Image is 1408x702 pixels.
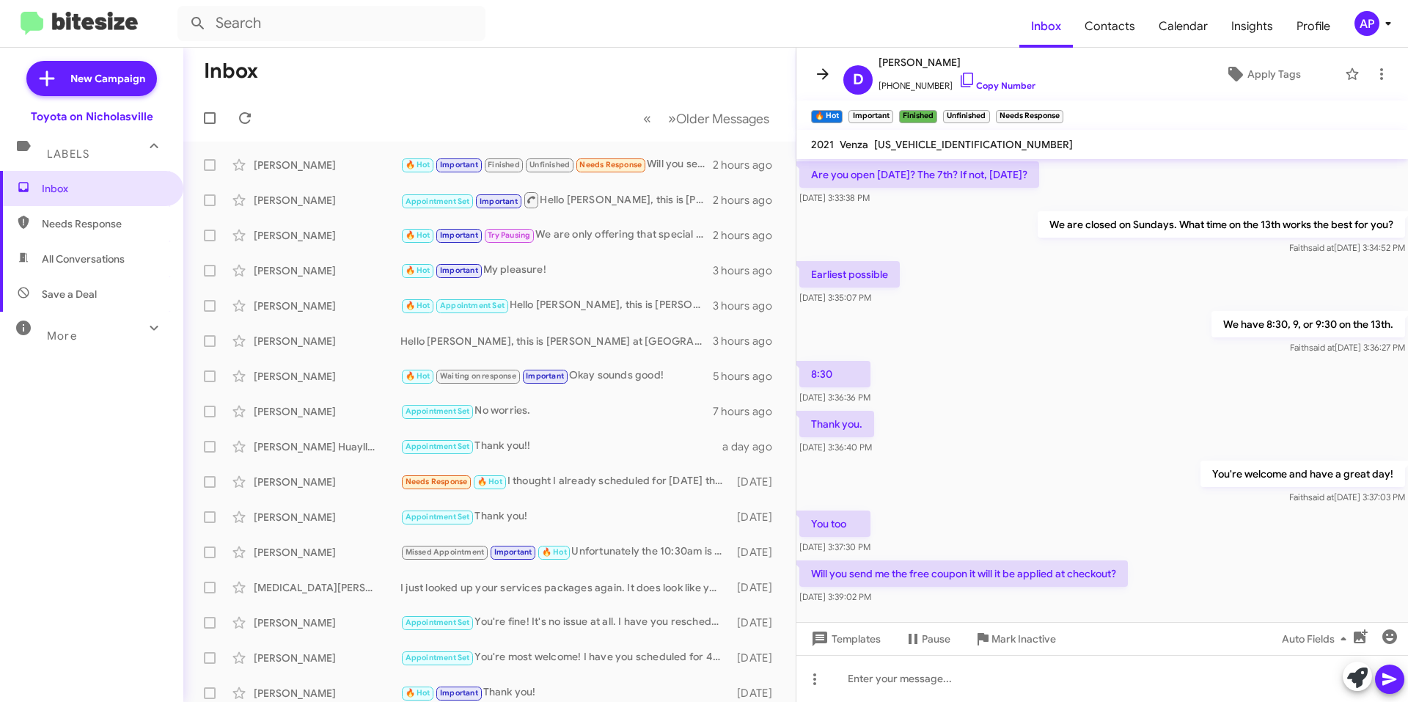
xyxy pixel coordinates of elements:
[406,230,430,240] span: 🔥 Hot
[799,361,870,387] p: 8:30
[1285,5,1342,48] span: Profile
[440,230,478,240] span: Important
[1200,461,1405,487] p: You're welcome and have a great day!
[943,110,989,123] small: Unfinished
[400,508,730,525] div: Thank you!
[1309,342,1335,353] span: said at
[488,160,520,169] span: Finished
[42,252,125,266] span: All Conversations
[730,686,784,701] div: [DATE]
[1073,5,1147,48] span: Contacts
[406,406,470,416] span: Appointment Set
[406,371,430,381] span: 🔥 Hot
[730,580,784,595] div: [DATE]
[899,110,937,123] small: Finished
[659,103,778,134] button: Next
[808,626,881,652] span: Templates
[730,545,784,560] div: [DATE]
[1147,5,1220,48] a: Calendar
[722,439,784,454] div: a day ago
[70,71,145,86] span: New Campaign
[853,68,864,92] span: D
[400,473,730,490] div: I thought I already scheduled for [DATE] through [PERSON_NAME]
[529,160,570,169] span: Unfinished
[400,297,713,314] div: Hello [PERSON_NAME], this is [PERSON_NAME] at [GEOGRAPHIC_DATA] on [GEOGRAPHIC_DATA]. It's been a...
[1290,342,1405,353] span: Faith [DATE] 3:36:27 PM
[254,545,400,560] div: [PERSON_NAME]
[440,371,516,381] span: Waiting on response
[635,103,778,134] nav: Page navigation example
[47,329,77,343] span: More
[254,158,400,172] div: [PERSON_NAME]
[713,299,784,313] div: 3 hours ago
[634,103,660,134] button: Previous
[1038,211,1405,238] p: We are closed on Sundays. What time on the 13th works the best for you?
[400,262,713,279] div: My pleasure!
[799,411,874,437] p: Thank you.
[1187,61,1338,87] button: Apply Tags
[254,651,400,665] div: [PERSON_NAME]
[406,547,485,557] span: Missed Appointment
[406,512,470,522] span: Appointment Set
[874,138,1073,151] span: [US_VEHICLE_IDENTIFICATION_NUMBER]
[254,369,400,384] div: [PERSON_NAME]
[494,547,532,557] span: Important
[440,688,478,698] span: Important
[879,71,1035,93] span: [PHONE_NUMBER]
[713,193,784,208] div: 2 hours ago
[47,147,89,161] span: Labels
[1289,242,1405,253] span: Faith [DATE] 3:34:52 PM
[1308,242,1334,253] span: said at
[892,626,962,652] button: Pause
[400,403,713,420] div: No worries.
[1354,11,1379,36] div: AP
[254,334,400,348] div: [PERSON_NAME]
[254,475,400,489] div: [PERSON_NAME]
[400,649,730,666] div: You're most welcome! I have you scheduled for 4:00 PM - [DATE]. Have a great day!
[799,591,871,602] span: [DATE] 3:39:02 PM
[799,192,870,203] span: [DATE] 3:33:38 PM
[400,156,713,173] div: Will you send me the free coupon it will it be applied at checkout?
[713,404,784,419] div: 7 hours ago
[400,191,713,209] div: Hello [PERSON_NAME], this is [PERSON_NAME] at [GEOGRAPHIC_DATA] on [GEOGRAPHIC_DATA]. It's been a...
[579,160,642,169] span: Needs Response
[799,511,870,537] p: You too
[400,227,713,244] div: We are only offering that special here, I do apologize.
[440,266,478,275] span: Important
[480,197,518,206] span: Important
[1282,626,1352,652] span: Auto Fields
[713,158,784,172] div: 2 hours ago
[1247,61,1301,87] span: Apply Tags
[811,110,843,123] small: 🔥 Hot
[799,442,872,453] span: [DATE] 3:36:40 PM
[406,266,430,275] span: 🔥 Hot
[254,193,400,208] div: [PERSON_NAME]
[42,216,166,231] span: Needs Response
[440,160,478,169] span: Important
[254,299,400,313] div: [PERSON_NAME]
[400,684,730,701] div: Thank you!
[406,442,470,451] span: Appointment Set
[440,301,505,310] span: Appointment Set
[400,580,730,595] div: I just looked up your services packages again. It does look like you have used al of your free To...
[1308,491,1334,502] span: said at
[400,544,730,560] div: Unfortunately the 10:30am is already taken. I can do 8am or 1:00pm that day. What would work best?
[488,230,530,240] span: Try Pausing
[713,334,784,348] div: 3 hours ago
[730,510,784,524] div: [DATE]
[204,59,258,83] h1: Inbox
[676,111,769,127] span: Older Messages
[799,292,871,303] span: [DATE] 3:35:07 PM
[1019,5,1073,48] span: Inbox
[713,263,784,278] div: 3 hours ago
[254,228,400,243] div: [PERSON_NAME]
[1220,5,1285,48] a: Insights
[840,138,868,151] span: Venza
[879,54,1035,71] span: [PERSON_NAME]
[713,228,784,243] div: 2 hours ago
[962,626,1068,652] button: Mark Inactive
[811,138,834,151] span: 2021
[996,110,1063,123] small: Needs Response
